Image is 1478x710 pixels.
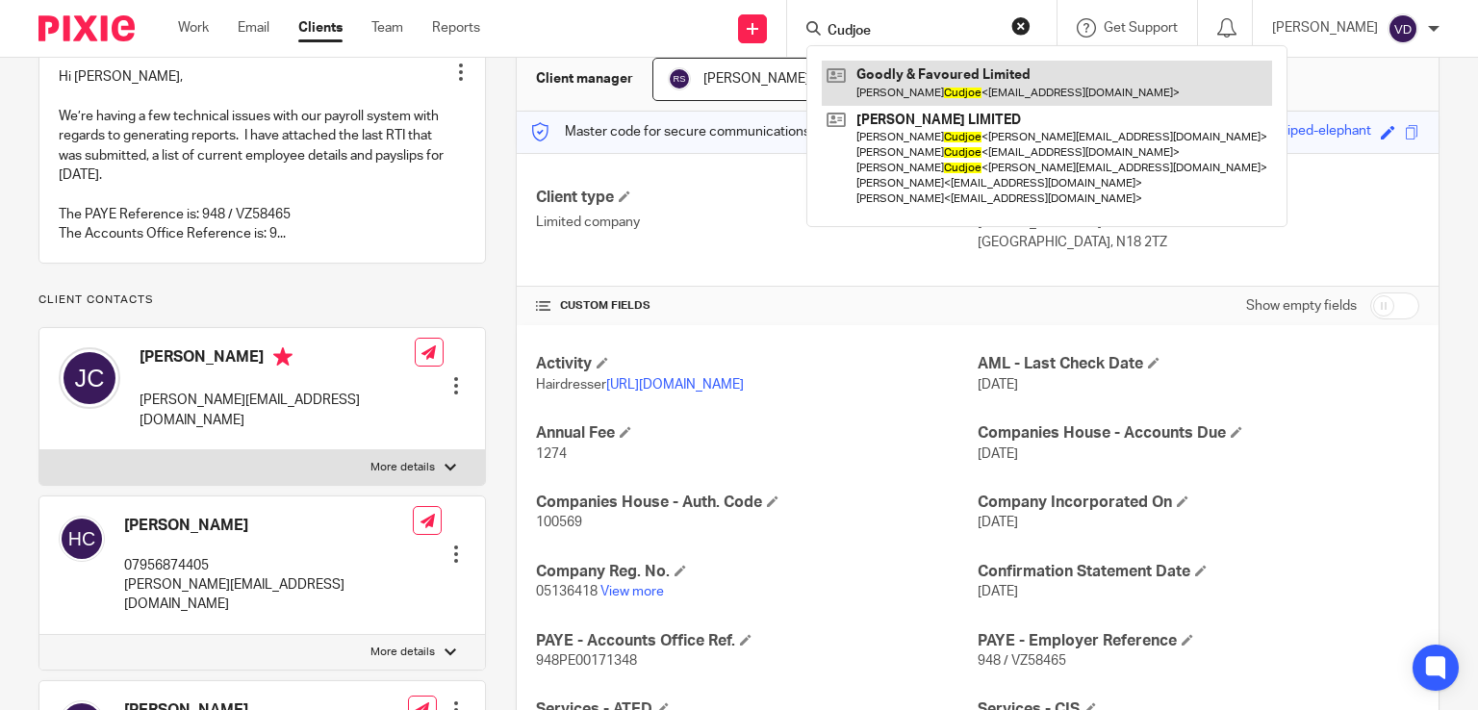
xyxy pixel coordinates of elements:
[531,122,863,141] p: Master code for secure communications and files
[536,213,978,232] p: Limited company
[371,18,403,38] a: Team
[978,233,1419,252] p: [GEOGRAPHIC_DATA], N18 2TZ
[536,188,978,208] h4: Client type
[536,354,978,374] h4: Activity
[668,67,691,90] img: svg%3E
[978,562,1419,582] h4: Confirmation Statement Date
[140,391,415,430] p: [PERSON_NAME][EMAIL_ADDRESS][DOMAIN_NAME]
[536,585,598,598] span: 05136418
[124,575,413,615] p: [PERSON_NAME][EMAIL_ADDRESS][DOMAIN_NAME]
[38,15,135,41] img: Pixie
[178,18,209,38] a: Work
[59,516,105,562] img: svg%3E
[536,447,567,461] span: 1274
[1104,21,1178,35] span: Get Support
[978,493,1419,513] h4: Company Incorporated On
[124,516,413,536] h4: [PERSON_NAME]
[978,631,1419,651] h4: PAYE - Employer Reference
[432,18,480,38] a: Reports
[370,460,435,475] p: More details
[59,347,120,409] img: svg%3E
[978,516,1018,529] span: [DATE]
[1388,13,1418,44] img: svg%3E
[1272,18,1378,38] p: [PERSON_NAME]
[536,516,582,529] span: 100569
[536,493,978,513] h4: Companies House - Auth. Code
[978,423,1419,444] h4: Companies House - Accounts Due
[978,447,1018,461] span: [DATE]
[826,23,999,40] input: Search
[124,556,413,575] p: 07956874405
[536,298,978,314] h4: CUSTOM FIELDS
[978,378,1018,392] span: [DATE]
[536,654,637,668] span: 948PE00171348
[536,562,978,582] h4: Company Reg. No.
[298,18,343,38] a: Clients
[606,378,744,392] a: [URL][DOMAIN_NAME]
[536,631,978,651] h4: PAYE - Accounts Office Ref.
[140,347,415,371] h4: [PERSON_NAME]
[273,347,293,367] i: Primary
[978,585,1018,598] span: [DATE]
[536,378,744,392] span: Hairdresser
[1011,16,1031,36] button: Clear
[536,69,633,89] h3: Client manager
[978,354,1419,374] h4: AML - Last Check Date
[1246,296,1357,316] label: Show empty fields
[536,423,978,444] h4: Annual Fee
[978,654,1066,668] span: 948 / VZ58465
[600,585,664,598] a: View more
[703,72,809,86] span: [PERSON_NAME]
[370,645,435,660] p: More details
[38,292,486,308] p: Client contacts
[238,18,269,38] a: Email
